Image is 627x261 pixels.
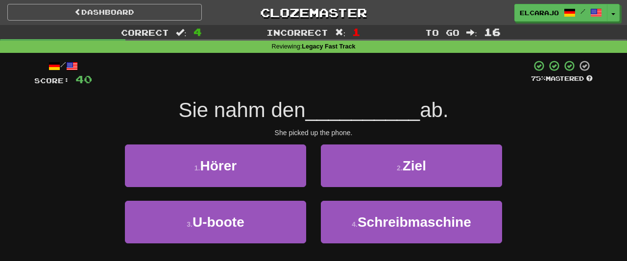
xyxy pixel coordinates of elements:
[484,26,501,38] span: 16
[194,164,200,172] small: 1 .
[466,28,477,37] span: :
[125,144,306,187] button: 1.Hörer
[352,220,358,228] small: 4 .
[514,4,607,22] a: elcarajo /
[217,4,411,21] a: Clozemaster
[302,43,355,50] strong: Legacy Fast Track
[176,28,187,37] span: :
[266,27,328,37] span: Incorrect
[7,4,202,21] a: Dashboard
[193,214,244,230] span: U-boote
[425,27,459,37] span: To go
[75,73,92,85] span: 40
[397,164,403,172] small: 2 .
[34,128,593,138] div: She picked up the phone.
[193,26,202,38] span: 4
[580,8,585,15] span: /
[178,98,305,121] span: Sie nahm den
[200,158,237,173] span: Hörer
[125,201,306,243] button: 3.U-boote
[531,74,546,82] span: 75 %
[420,98,448,121] span: ab.
[34,76,70,85] span: Score:
[531,74,593,83] div: Mastered
[187,220,193,228] small: 3 .
[335,28,346,37] span: :
[403,158,426,173] span: Ziel
[34,60,92,72] div: /
[121,27,169,37] span: Correct
[520,8,559,17] span: elcarajo
[306,98,420,121] span: __________
[358,214,471,230] span: Schreibmaschine
[352,26,361,38] span: 1
[321,201,502,243] button: 4.Schreibmaschine
[321,144,502,187] button: 2.Ziel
